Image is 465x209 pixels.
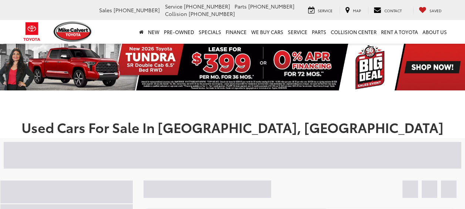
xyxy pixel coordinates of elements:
a: Contact [368,6,407,14]
a: Map [340,6,367,14]
span: Collision [165,10,187,17]
a: Home [137,20,146,44]
a: Finance [223,20,249,44]
a: Pre-Owned [162,20,196,44]
a: Collision Center [328,20,379,44]
a: Rent a Toyota [379,20,420,44]
span: Parts [235,3,247,10]
a: WE BUY CARS [249,20,286,44]
a: Service [303,6,338,14]
a: New [146,20,162,44]
span: Map [353,8,361,13]
span: [PHONE_NUMBER] [184,3,230,10]
span: [PHONE_NUMBER] [248,3,294,10]
a: About Us [420,20,449,44]
a: Specials [196,20,223,44]
span: Saved [429,8,442,13]
a: Service [286,20,310,44]
span: Sales [99,6,112,14]
a: Parts [310,20,328,44]
span: [PHONE_NUMBER] [189,10,235,17]
span: Service [165,3,182,10]
img: Mike Calvert Toyota [54,21,93,42]
span: [PHONE_NUMBER] [114,6,160,14]
img: Toyota [18,20,46,44]
span: Contact [384,8,402,13]
a: My Saved Vehicles [413,6,447,14]
span: Service [318,8,333,13]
